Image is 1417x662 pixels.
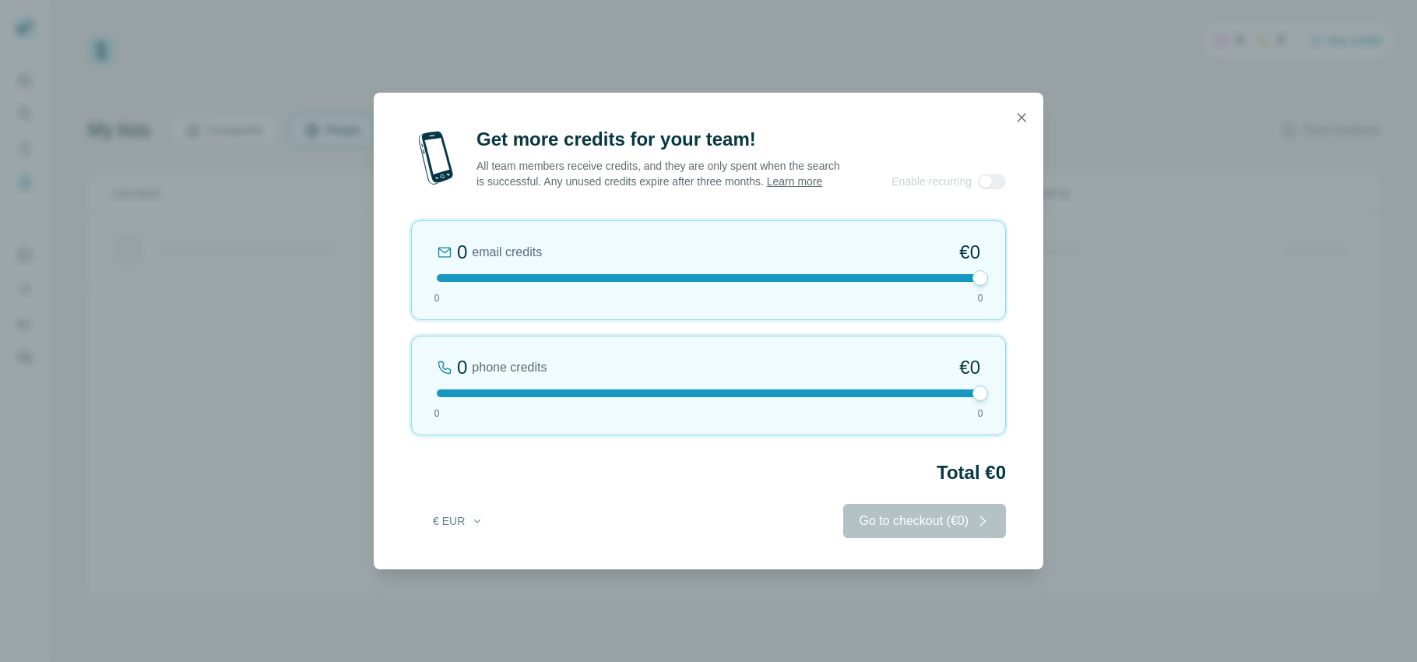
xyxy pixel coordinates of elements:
[476,158,842,189] p: All team members receive credits, and they are only spent when the search is successful. Any unus...
[472,243,542,262] span: email credits
[411,460,1006,485] h2: Total €0
[422,507,494,535] button: € EUR
[411,127,461,189] img: mobile-phone
[767,175,823,188] a: Learn more
[434,407,440,421] span: 0
[959,355,980,380] span: €0
[457,240,467,265] div: 0
[891,174,972,189] span: Enable recurring
[959,240,980,265] span: €0
[978,291,983,305] span: 0
[978,407,983,421] span: 0
[472,358,547,377] span: phone credits
[434,291,440,305] span: 0
[457,355,467,380] div: 0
